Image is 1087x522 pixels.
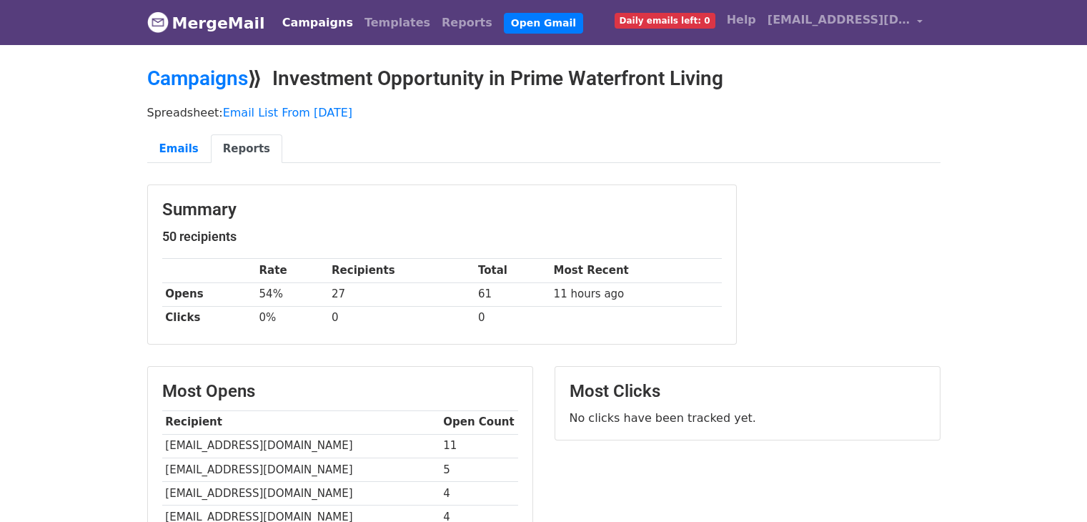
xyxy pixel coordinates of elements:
[359,9,436,37] a: Templates
[550,259,722,282] th: Most Recent
[147,134,211,164] a: Emails
[211,134,282,164] a: Reports
[609,6,721,34] a: Daily emails left: 0
[440,458,518,481] td: 5
[570,410,925,425] p: No clicks have been tracked yet.
[475,306,550,330] td: 0
[147,8,265,38] a: MergeMail
[162,282,256,306] th: Opens
[721,6,762,34] a: Help
[256,306,329,330] td: 0%
[256,259,329,282] th: Rate
[162,481,440,505] td: [EMAIL_ADDRESS][DOMAIN_NAME]
[162,200,722,220] h3: Summary
[768,11,910,29] span: [EMAIL_ADDRESS][DOMAIN_NAME]
[328,282,475,306] td: 27
[162,410,440,434] th: Recipient
[147,11,169,33] img: MergeMail logo
[550,282,722,306] td: 11 hours ago
[504,13,583,34] a: Open Gmail
[440,434,518,458] td: 11
[440,481,518,505] td: 4
[475,282,550,306] td: 61
[162,381,518,402] h3: Most Opens
[256,282,329,306] td: 54%
[762,6,929,39] a: [EMAIL_ADDRESS][DOMAIN_NAME]
[147,105,940,120] p: Spreadsheet:
[162,306,256,330] th: Clicks
[328,259,475,282] th: Recipients
[328,306,475,330] td: 0
[440,410,518,434] th: Open Count
[615,13,715,29] span: Daily emails left: 0
[223,106,352,119] a: Email List From [DATE]
[147,67,940,91] h2: ⟫ Investment Opportunity in Prime Waterfront Living
[475,259,550,282] th: Total
[277,9,359,37] a: Campaigns
[436,9,498,37] a: Reports
[570,381,925,402] h3: Most Clicks
[162,434,440,458] td: [EMAIL_ADDRESS][DOMAIN_NAME]
[147,67,248,90] a: Campaigns
[162,458,440,481] td: [EMAIL_ADDRESS][DOMAIN_NAME]
[162,229,722,245] h5: 50 recipients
